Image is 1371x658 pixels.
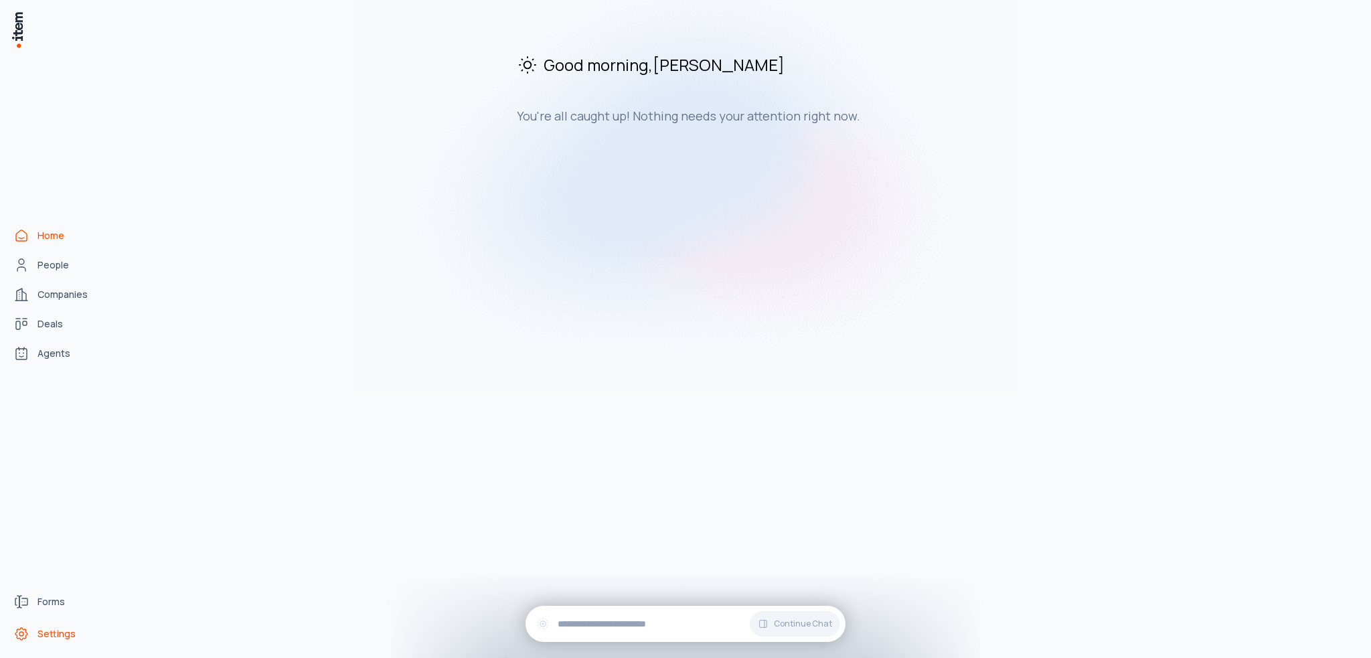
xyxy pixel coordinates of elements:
div: Continue Chat [526,606,845,642]
h2: Good morning , [PERSON_NAME] [517,54,967,76]
a: Home [8,222,110,249]
button: Continue Chat [750,611,840,637]
span: Forms [37,595,65,608]
span: Deals [37,317,63,331]
h3: You're all caught up! Nothing needs your attention right now. [517,108,967,124]
a: Agents [8,340,110,367]
a: Companies [8,281,110,308]
span: Settings [37,627,76,641]
span: Continue Chat [774,619,832,629]
img: Item Brain Logo [11,11,24,49]
span: Agents [37,347,70,360]
a: Settings [8,621,110,647]
span: Companies [37,288,88,301]
span: People [37,258,69,272]
a: People [8,252,110,278]
a: Deals [8,311,110,337]
span: Home [37,229,64,242]
a: Forms [8,588,110,615]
